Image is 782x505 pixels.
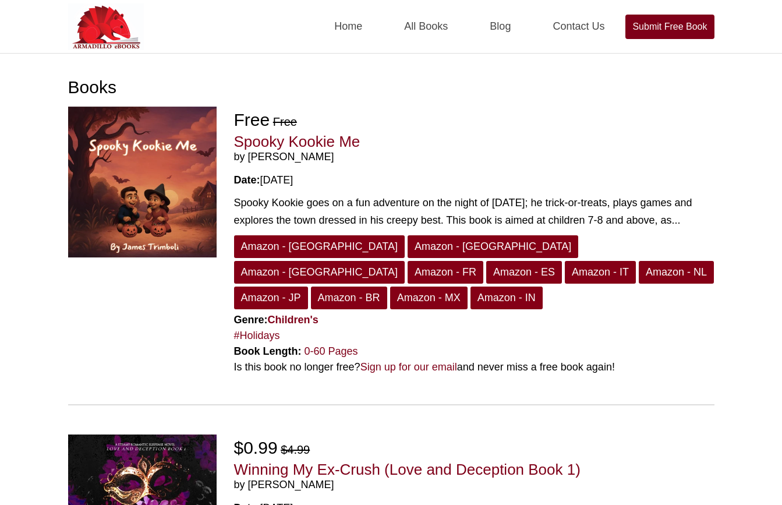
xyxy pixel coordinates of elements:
[234,151,714,164] span: by [PERSON_NAME]
[234,235,405,258] a: Amazon - [GEOGRAPHIC_DATA]
[268,314,319,326] a: Children's
[565,261,636,284] a: Amazon - IT
[234,110,270,129] span: Free
[68,77,714,98] h1: Books
[68,3,144,50] img: Armadilloebooks
[234,479,714,492] span: by [PERSON_NAME]
[68,107,217,257] img: Spooky Kookie Me
[234,359,714,375] div: Is this book no longer free? and never miss a free book again!
[273,115,297,128] del: Free
[360,361,457,373] a: Sign up for our email
[639,261,714,284] a: Amazon - NL
[281,443,310,456] del: $4.99
[234,172,714,188] div: [DATE]
[470,287,543,309] a: Amazon - IN
[625,15,714,39] a: Submit Free Book
[486,261,562,284] a: Amazon - ES
[234,174,260,186] strong: Date:
[234,330,280,341] a: #Holidays
[234,287,308,309] a: Amazon - JP
[305,345,358,357] a: 0-60 Pages
[234,261,405,284] a: Amazon - [GEOGRAPHIC_DATA]
[234,461,581,478] a: Winning My Ex-Crush (Love and Deception Book 1)
[408,235,578,258] a: Amazon - [GEOGRAPHIC_DATA]
[234,345,302,357] strong: Book Length:
[234,438,278,457] span: $0.99
[408,261,483,284] a: Amazon - FR
[234,314,319,326] strong: Genre:
[390,287,468,309] a: Amazon - MX
[234,194,714,229] div: Spooky Kookie goes on a fun adventure on the night of [DATE]; he trick-or-treats, plays games and...
[234,133,360,150] a: Spooky Kookie Me
[311,287,387,309] a: Amazon - BR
